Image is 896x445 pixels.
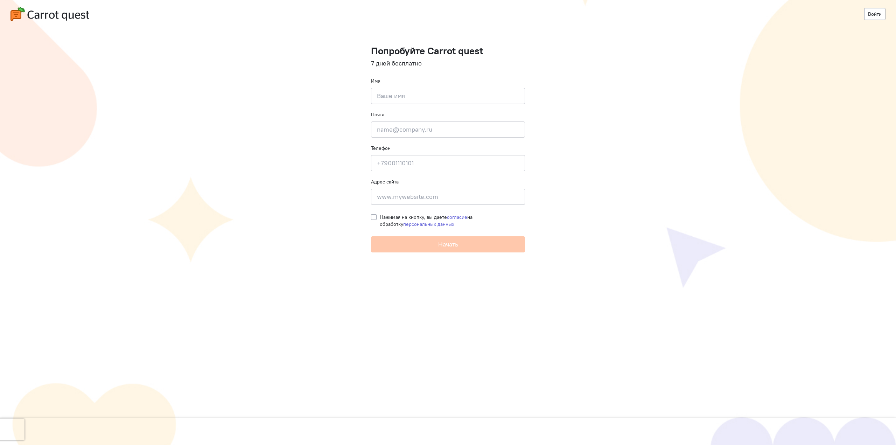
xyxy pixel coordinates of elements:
[371,121,525,138] input: name@company.ru
[403,221,454,227] a: персональных данных
[864,8,885,20] a: Войти
[10,7,89,21] img: carrot-quest-logo.svg
[371,189,525,205] input: www.mywebsite.com
[371,155,525,171] input: +79001110101
[371,236,525,252] button: Начать
[371,60,525,67] h4: 7 дней бесплатно
[371,46,525,56] h1: Попробуйте Carrot quest
[438,240,458,248] span: Начать
[371,88,525,104] input: Ваше имя
[447,214,467,220] a: согласие
[371,178,399,185] label: Адрес сайта
[371,111,384,118] label: Почта
[371,145,391,152] label: Телефон
[371,77,380,84] label: Имя
[380,214,472,227] span: Нажимая на кнопку, вы даете на обработку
